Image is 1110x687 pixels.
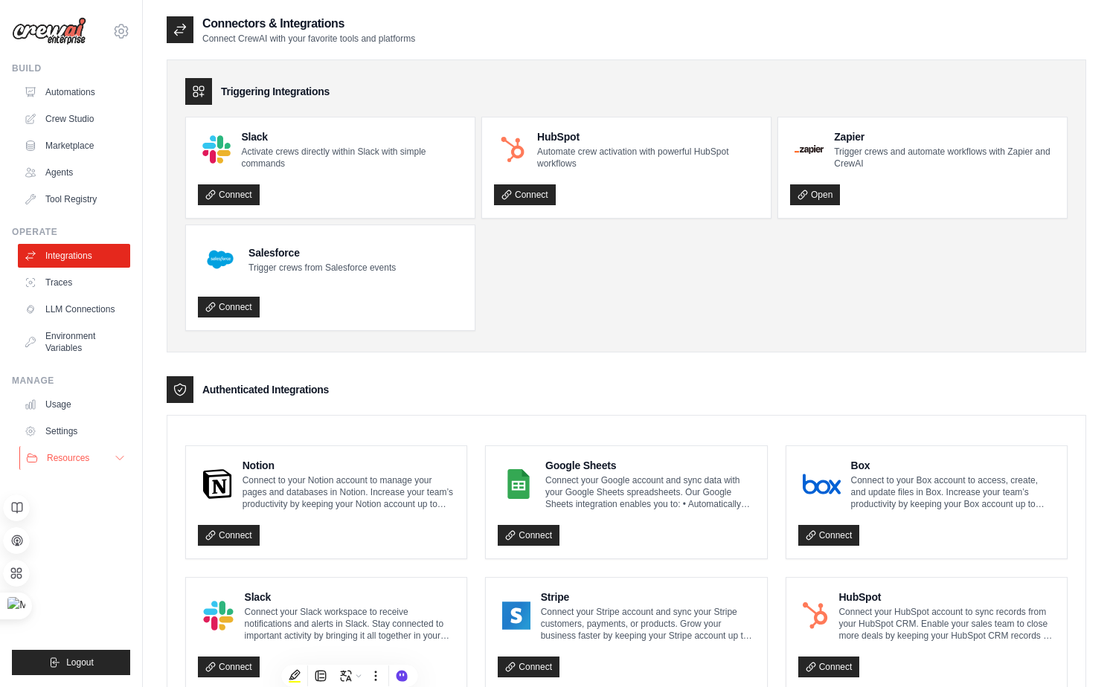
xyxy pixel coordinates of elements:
p: Connect your Google account and sync data with your Google Sheets spreadsheets. Our Google Sheets... [545,474,755,510]
img: Salesforce Logo [202,242,238,277]
h2: Connectors & Integrations [202,15,415,33]
p: Trigger crews and automate workflows with Zapier and CrewAI [834,146,1055,170]
a: Open [790,184,840,205]
div: Operate [12,226,130,238]
h3: Authenticated Integrations [202,382,329,397]
a: Environment Variables [18,324,130,360]
h4: Notion [243,458,455,473]
h4: Salesforce [248,245,396,260]
a: Connect [198,525,260,546]
a: Connect [198,184,260,205]
p: Connect to your Notion account to manage your pages and databases in Notion. Increase your team’s... [243,474,455,510]
a: Connect [798,657,860,677]
img: Google Sheets Logo [502,469,535,499]
p: Connect your Slack workspace to receive notifications and alerts in Slack. Stay connected to impo... [245,606,455,642]
h4: Google Sheets [545,458,755,473]
p: Connect to your Box account to access, create, and update files in Box. Increase your team’s prod... [851,474,1055,510]
a: Agents [18,161,130,184]
img: Stripe Logo [502,601,530,630]
h4: Slack [245,590,455,604]
img: Slack Logo [202,135,231,164]
img: Box Logo [803,469,841,499]
span: Resources [47,452,89,464]
a: Connect [498,657,559,677]
h4: Zapier [834,129,1055,144]
img: Logo [12,17,86,45]
a: Marketplace [18,134,130,158]
p: Trigger crews from Salesforce events [248,262,396,274]
h4: HubSpot [537,129,759,144]
div: Build [12,62,130,74]
p: Activate crews directly within Slack with simple commands [241,146,463,170]
a: Traces [18,271,130,294]
img: HubSpot Logo [803,601,829,630]
img: Zapier Logo [795,145,824,154]
p: Automate crew activation with powerful HubSpot workflows [537,146,759,170]
a: Connect [798,525,860,546]
a: Connect [198,657,260,677]
h4: Stripe [541,590,755,604]
a: Usage [18,393,130,416]
a: Connect [498,525,559,546]
h3: Triggering Integrations [221,84,330,99]
a: Connect [494,184,556,205]
button: Logout [12,650,130,675]
button: Resources [19,446,132,470]
a: Connect [198,297,260,317]
a: Tool Registry [18,187,130,211]
a: Automations [18,80,130,104]
a: Integrations [18,244,130,268]
p: Connect your Stripe account and sync your Stripe customers, payments, or products. Grow your busi... [541,606,755,642]
h4: HubSpot [838,590,1055,604]
h4: Box [851,458,1055,473]
p: Connect CrewAI with your favorite tools and platforms [202,33,415,45]
h4: Slack [241,129,463,144]
div: Manage [12,375,130,387]
img: HubSpot Logo [498,135,527,164]
a: Settings [18,419,130,443]
img: Slack Logo [202,601,234,630]
a: LLM Connections [18,297,130,321]
a: Crew Studio [18,107,130,131]
span: Logout [66,657,94,668]
img: Notion Logo [202,469,232,499]
p: Connect your HubSpot account to sync records from your HubSpot CRM. Enable your sales team to clo... [838,606,1055,642]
